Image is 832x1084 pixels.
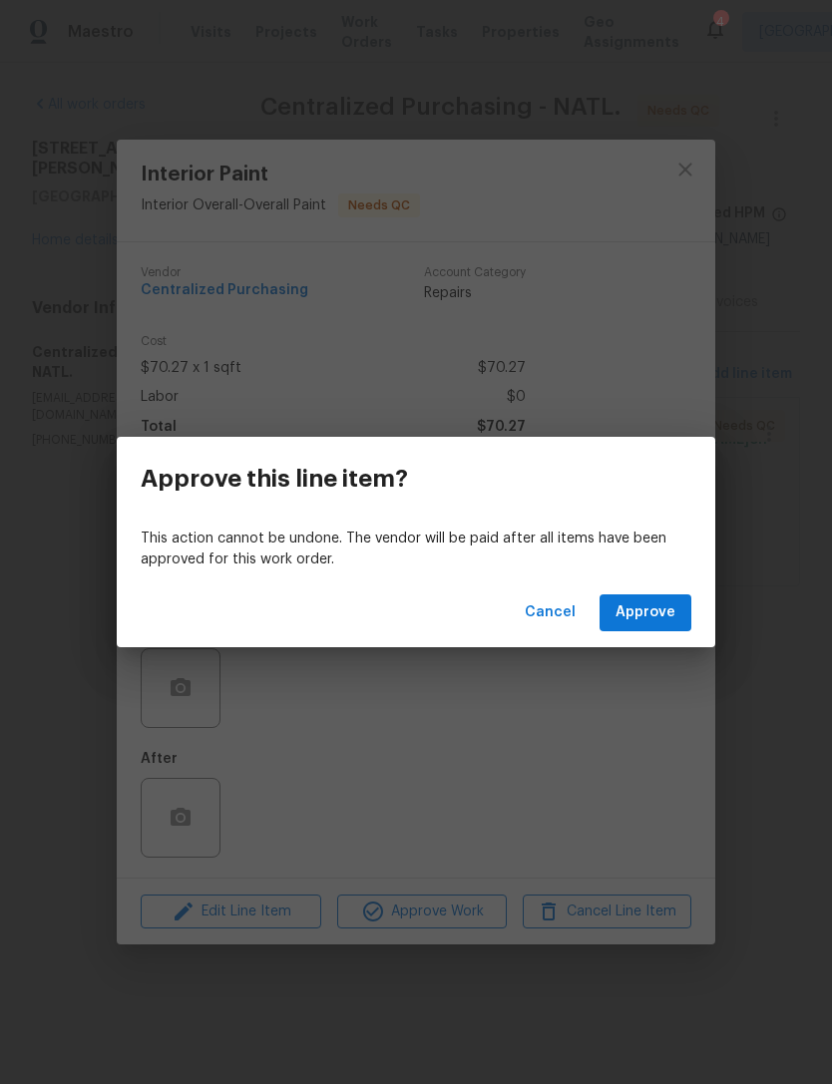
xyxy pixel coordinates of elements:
p: This action cannot be undone. The vendor will be paid after all items have been approved for this... [141,529,691,570]
span: Cancel [525,600,576,625]
span: Approve [616,600,675,625]
button: Cancel [517,594,584,631]
h3: Approve this line item? [141,465,408,493]
button: Approve [600,594,691,631]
